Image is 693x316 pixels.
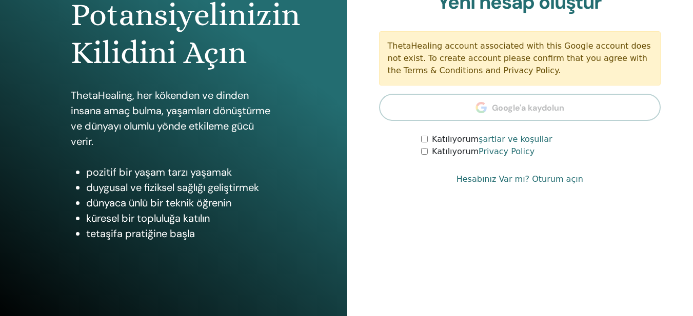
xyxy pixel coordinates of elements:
li: duygusal ve fiziksel sağlığı geliştirmek [86,180,276,195]
label: Katılıyorum [432,133,552,145]
a: Privacy Policy [479,146,534,156]
a: şartlar ve koşullar [479,134,552,144]
li: dünyaca ünlü bir teknik öğrenin [86,195,276,210]
p: ThetaHealing, her kökenden ve dinden insana amaç bulma, yaşamları dönüştürme ve dünyayı olumlu yö... [71,88,276,149]
label: Katılıyorum [432,145,534,158]
div: ThetaHealing account associated with this Google account does not exist. To create account please... [379,31,661,86]
li: küresel bir topluluğa katılın [86,210,276,226]
li: pozitif bir yaşam tarzı yaşamak [86,164,276,180]
li: tetaşifa pratiğine başla [86,226,276,241]
a: Hesabınız Var mı? Oturum açın [457,173,583,185]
